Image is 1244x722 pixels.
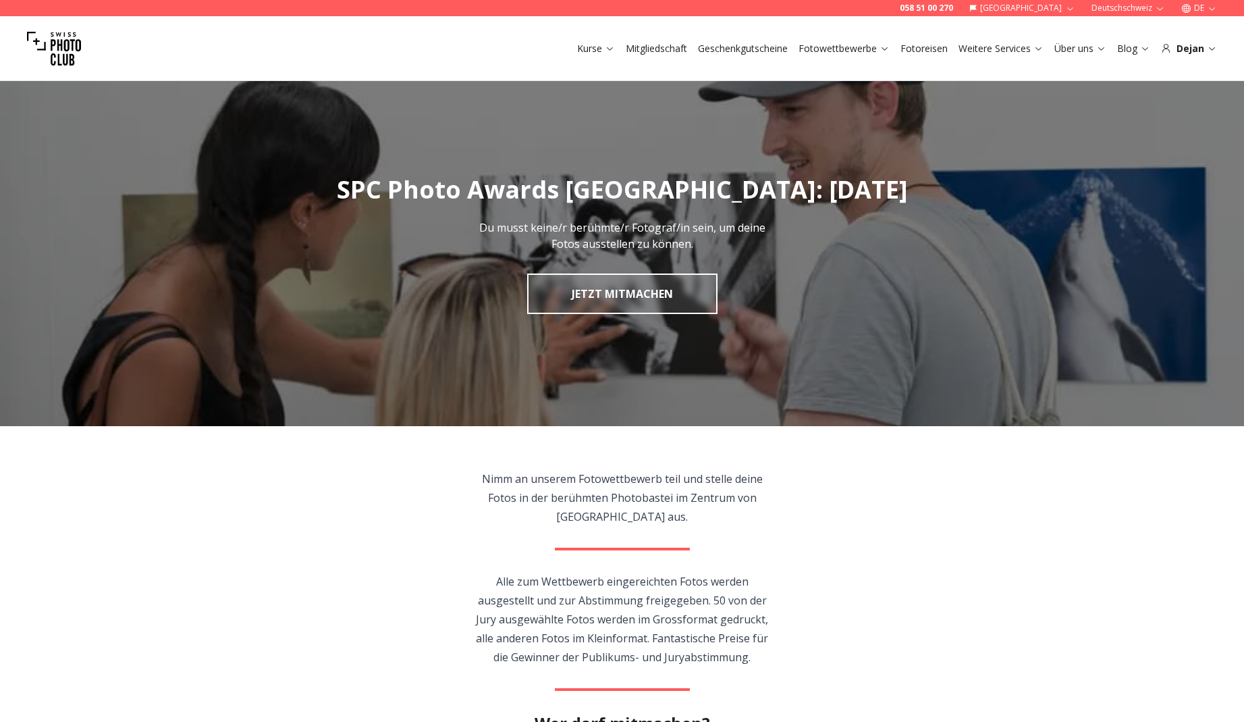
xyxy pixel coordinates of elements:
a: Kurse [577,42,615,55]
button: Blog [1112,39,1156,58]
button: Fotoreisen [895,39,953,58]
img: Swiss photo club [27,22,81,76]
button: Über uns [1049,39,1112,58]
a: Fotoreisen [900,42,948,55]
a: Mitgliedschaft [626,42,687,55]
button: Mitgliedschaft [620,39,693,58]
a: Fotowettbewerbe [799,42,890,55]
p: Nimm an unserem Fotowettbewerb teil und stelle deine Fotos in der berühmten Photobastei im Zentru... [468,469,776,526]
button: Geschenkgutscheine [693,39,793,58]
button: Kurse [572,39,620,58]
a: JETZT MITMACHEN [527,274,718,314]
a: Blog [1117,42,1150,55]
div: Dejan [1161,42,1217,55]
p: Alle zum Wettbewerb eingereichten Fotos werden ausgestellt und zur Abstimmung freigegeben. 50 von... [468,572,776,667]
p: Du musst keine/r berühmte/r Fotograf/in sein, um deine Fotos ausstellen zu können. [471,220,774,252]
a: 058 51 00 270 [900,3,953,14]
a: Geschenkgutscheine [698,42,788,55]
a: Über uns [1054,42,1106,55]
button: Fotowettbewerbe [793,39,895,58]
a: Weitere Services [958,42,1044,55]
button: Weitere Services [953,39,1049,58]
